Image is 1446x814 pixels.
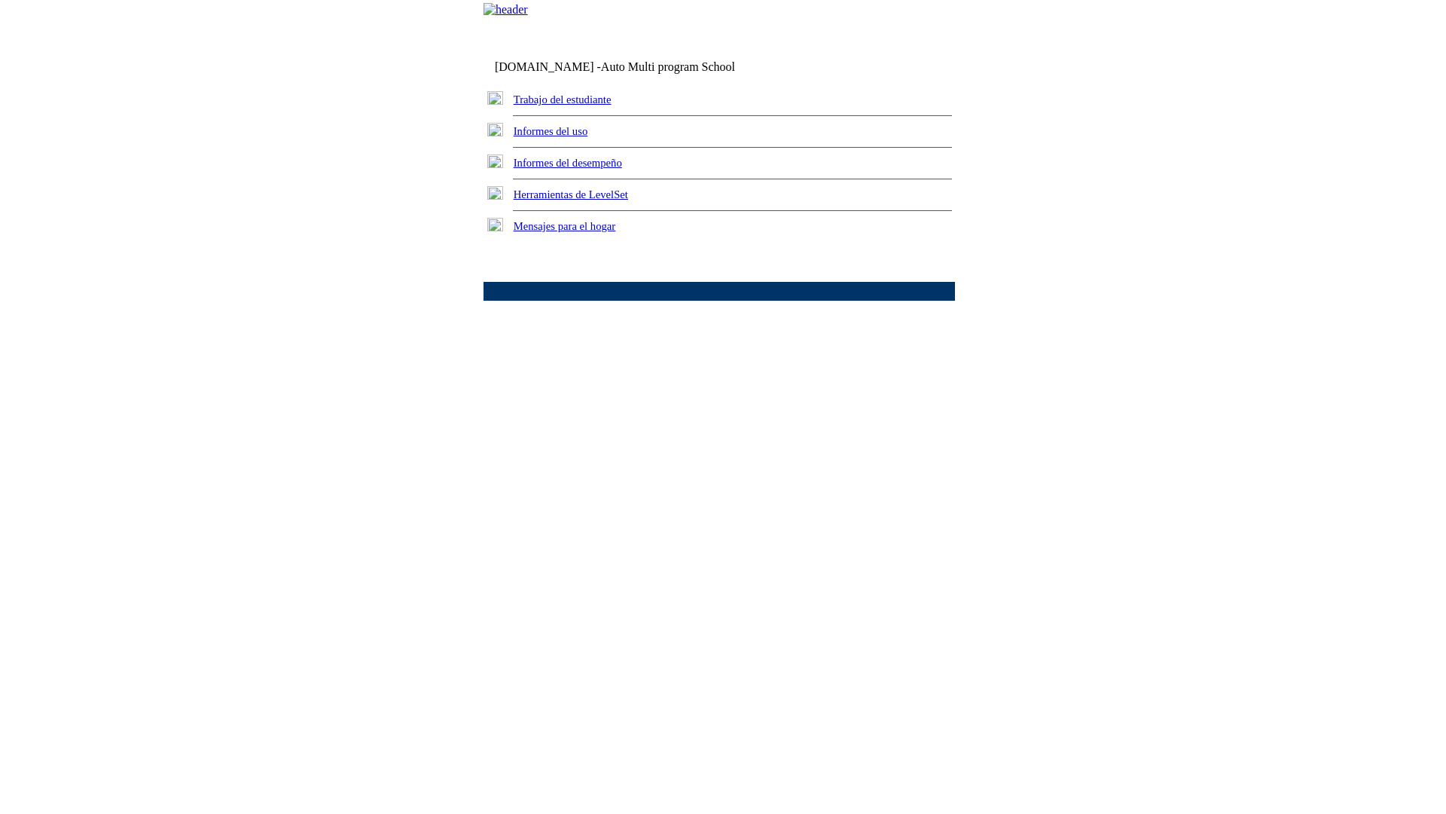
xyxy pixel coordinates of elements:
a: Herramientas de LevelSet [514,188,628,200]
img: plus.gif [487,186,503,200]
img: header [484,3,528,17]
a: Informes del desempeño [514,157,622,169]
a: Mensajes para el hogar [514,220,616,232]
img: plus.gif [487,123,503,136]
nobr: Auto Multi program School [601,60,735,73]
img: plus.gif [487,91,503,105]
img: plus.gif [487,218,503,231]
a: Trabajo del estudiante [514,93,612,106]
td: [DOMAIN_NAME] - [495,60,772,74]
a: Informes del uso [514,125,588,137]
img: plus.gif [487,155,503,168]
